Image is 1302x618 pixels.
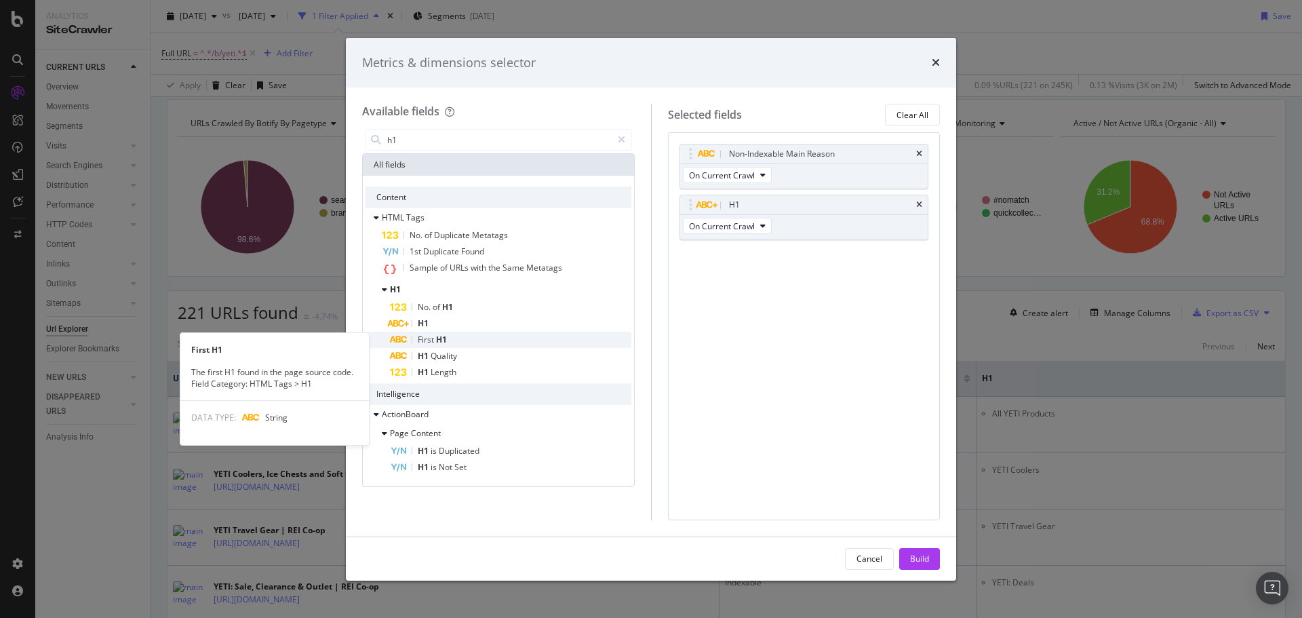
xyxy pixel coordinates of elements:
[418,301,433,313] span: No.
[729,198,740,212] div: H1
[885,104,940,125] button: Clear All
[346,38,956,581] div: modal
[431,366,456,378] span: Length
[390,427,411,439] span: Page
[439,445,479,457] span: Duplicated
[689,170,755,181] span: On Current Crawl
[431,445,439,457] span: is
[932,54,940,72] div: times
[436,334,447,345] span: H1
[418,350,431,362] span: H1
[406,212,425,223] span: Tags
[366,187,631,208] div: Content
[916,150,922,158] div: times
[180,344,369,355] div: First H1
[899,548,940,570] button: Build
[472,229,508,241] span: Metatags
[679,195,929,240] div: H1timesOn Current Crawl
[454,461,467,473] span: Set
[845,548,894,570] button: Cancel
[431,350,457,362] span: Quality
[362,104,439,119] div: Available fields
[423,246,461,257] span: Duplicate
[411,427,441,439] span: Content
[431,461,439,473] span: is
[425,229,434,241] span: of
[434,229,472,241] span: Duplicate
[442,301,453,313] span: H1
[410,262,440,273] span: Sample
[440,262,450,273] span: of
[683,167,772,183] button: On Current Crawl
[439,461,454,473] span: Not
[410,229,425,241] span: No.
[689,220,755,232] span: On Current Crawl
[362,54,536,72] div: Metrics & dimensions selector
[916,201,922,209] div: times
[382,212,406,223] span: HTML
[896,109,928,121] div: Clear All
[1256,572,1288,604] div: Open Intercom Messenger
[366,383,631,405] div: Intelligence
[433,301,442,313] span: of
[363,154,634,176] div: All fields
[382,408,429,420] span: ActionBoard
[390,284,401,295] span: H1
[856,553,882,564] div: Cancel
[488,262,502,273] span: the
[729,147,835,161] div: Non-Indexable Main Reason
[910,553,929,564] div: Build
[683,218,772,234] button: On Current Crawl
[418,461,431,473] span: H1
[418,445,431,457] span: H1
[526,262,562,273] span: Metatags
[668,107,742,123] div: Selected fields
[461,246,484,257] span: Found
[418,334,436,345] span: First
[471,262,488,273] span: with
[502,262,526,273] span: Same
[679,144,929,189] div: Non-Indexable Main ReasontimesOn Current Crawl
[418,366,431,378] span: H1
[386,130,612,150] input: Search by field name
[450,262,471,273] span: URLs
[180,366,369,389] div: The first H1 found in the page source code. Field Category: HTML Tags > H1
[418,317,429,329] span: H1
[410,246,423,257] span: 1st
